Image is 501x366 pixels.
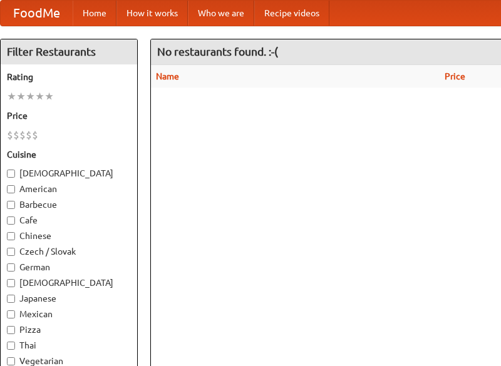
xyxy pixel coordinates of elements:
label: German [7,261,131,273]
input: Japanese [7,295,15,303]
input: Barbecue [7,201,15,209]
label: Chinese [7,230,131,242]
input: Czech / Slovak [7,248,15,256]
a: Recipe videos [254,1,329,26]
input: Pizza [7,326,15,334]
h5: Price [7,109,131,122]
label: American [7,183,131,195]
label: [DEMOGRAPHIC_DATA] [7,277,131,289]
li: ★ [35,89,44,103]
input: Mexican [7,310,15,318]
input: [DEMOGRAPHIC_DATA] [7,279,15,287]
li: ★ [26,89,35,103]
a: Home [73,1,116,26]
a: FoodMe [1,1,73,26]
h5: Cuisine [7,148,131,161]
li: ★ [44,89,54,103]
li: ★ [16,89,26,103]
a: Who we are [188,1,254,26]
li: $ [13,128,19,142]
label: [DEMOGRAPHIC_DATA] [7,167,131,180]
li: $ [32,128,38,142]
label: Pizza [7,323,131,336]
li: $ [7,128,13,142]
label: Japanese [7,292,131,305]
a: Name [156,71,179,81]
li: $ [19,128,26,142]
label: Cafe [7,214,131,226]
a: Price [445,71,465,81]
input: Cafe [7,216,15,225]
input: American [7,185,15,193]
li: ★ [7,89,16,103]
input: Thai [7,342,15,350]
a: How it works [116,1,188,26]
input: Chinese [7,232,15,240]
h4: Filter Restaurants [1,39,137,64]
input: German [7,263,15,272]
input: Vegetarian [7,357,15,365]
input: [DEMOGRAPHIC_DATA] [7,170,15,178]
label: Czech / Slovak [7,245,131,258]
label: Thai [7,339,131,352]
h5: Rating [7,71,131,83]
label: Barbecue [7,198,131,211]
li: $ [26,128,32,142]
label: Mexican [7,308,131,320]
ng-pluralize: No restaurants found. :-( [157,46,278,58]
